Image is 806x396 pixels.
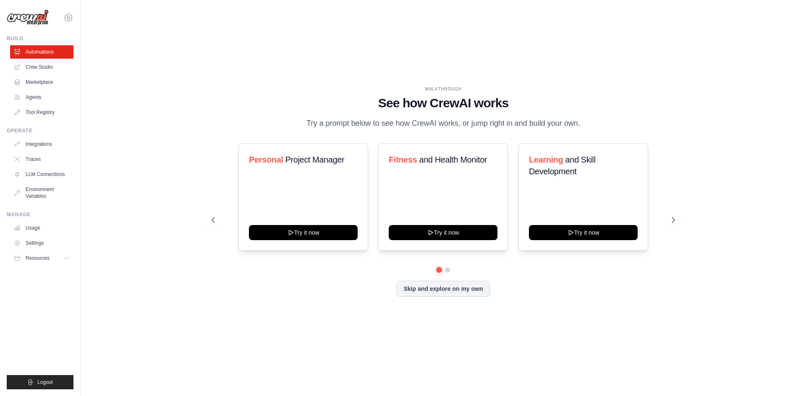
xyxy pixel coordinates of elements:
[10,251,73,265] button: Resources
[419,155,487,164] span: and Health Monitor
[10,137,73,151] a: Integrations
[37,379,53,386] span: Logout
[302,117,584,129] p: Try a prompt below to see how CrewAI works, or jump right in and build your own.
[10,75,73,89] a: Marketplace
[7,10,49,26] img: Logo
[212,86,675,92] div: WALKTHROUGH
[529,225,638,240] button: Try it now
[10,45,73,59] a: Automations
[285,155,344,164] span: Project Manager
[7,211,73,218] div: Manage
[7,375,73,389] button: Logout
[249,155,283,164] span: Personal
[7,35,73,42] div: Build
[10,168,73,181] a: LLM Connections
[396,281,490,297] button: Skip and explore on my own
[389,225,497,240] button: Try it now
[764,356,806,396] iframe: Chat Widget
[389,155,417,164] span: Fitness
[10,60,73,74] a: Crew Studio
[249,225,358,240] button: Try it now
[10,153,73,166] a: Traces
[7,127,73,134] div: Operate
[529,155,563,164] span: Learning
[10,106,73,119] a: Tool Registry
[10,221,73,235] a: Usage
[10,183,73,203] a: Environment Variables
[212,96,675,111] h1: See how CrewAI works
[10,91,73,104] a: Agents
[10,236,73,250] a: Settings
[529,155,595,176] span: and Skill Development
[26,255,50,261] span: Resources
